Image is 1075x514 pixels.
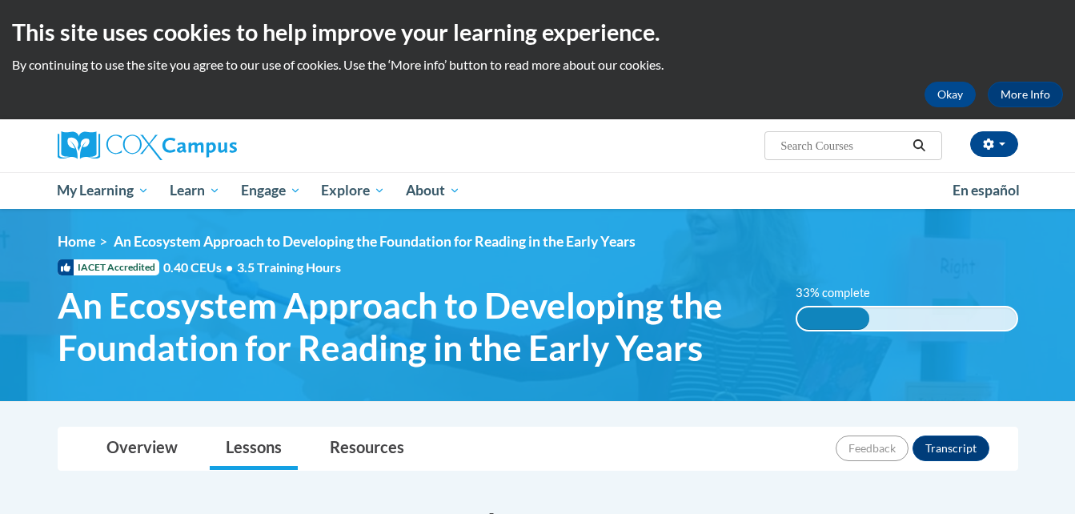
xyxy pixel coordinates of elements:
[953,182,1020,199] span: En español
[237,259,341,275] span: 3.5 Training Hours
[114,233,636,250] span: An Ecosystem Approach to Developing the Foundation for Reading in the Early Years
[170,181,220,200] span: Learn
[395,172,471,209] a: About
[779,136,907,155] input: Search Courses
[241,181,301,200] span: Engage
[988,82,1063,107] a: More Info
[47,172,160,209] a: My Learning
[90,428,194,470] a: Overview
[925,82,976,107] button: Okay
[913,436,989,461] button: Transcript
[836,436,909,461] button: Feedback
[321,181,385,200] span: Explore
[226,259,233,275] span: •
[314,428,420,470] a: Resources
[12,16,1063,48] h2: This site uses cookies to help improve your learning experience.
[406,181,460,200] span: About
[57,181,149,200] span: My Learning
[210,428,298,470] a: Lessons
[907,136,931,155] button: Search
[58,131,237,160] img: Cox Campus
[58,233,95,250] a: Home
[797,307,869,330] div: 33% complete
[58,259,159,275] span: IACET Accredited
[58,131,362,160] a: Cox Campus
[231,172,311,209] a: Engage
[34,172,1042,209] div: Main menu
[12,56,1063,74] p: By continuing to use the site you agree to our use of cookies. Use the ‘More info’ button to read...
[796,284,888,302] label: 33% complete
[159,172,231,209] a: Learn
[311,172,395,209] a: Explore
[970,131,1018,157] button: Account Settings
[163,259,237,276] span: 0.40 CEUs
[942,174,1030,207] a: En español
[58,284,772,369] span: An Ecosystem Approach to Developing the Foundation for Reading in the Early Years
